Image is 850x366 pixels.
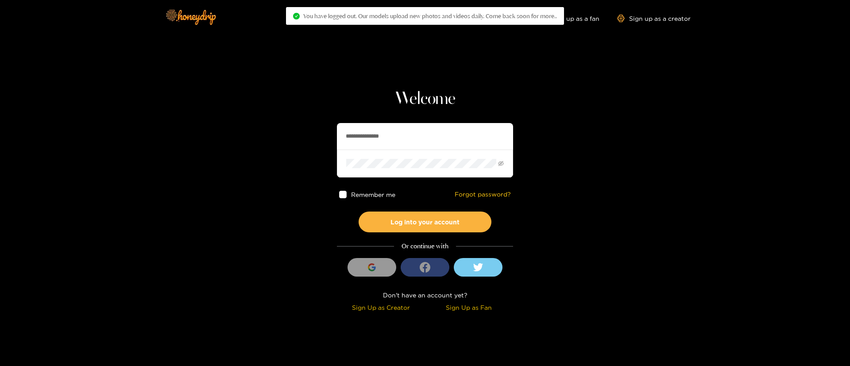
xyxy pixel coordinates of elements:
span: Remember me [351,191,395,198]
div: Don't have an account yet? [337,290,513,300]
div: Sign Up as Fan [427,302,511,312]
div: Sign Up as Creator [339,302,423,312]
a: Sign up as a fan [539,15,599,22]
a: Forgot password? [455,191,511,198]
button: Log into your account [359,212,491,232]
a: Sign up as a creator [617,15,691,22]
span: eye-invisible [498,161,504,166]
div: Or continue with [337,241,513,251]
span: check-circle [293,13,300,19]
span: You have logged out. Our models upload new photos and videos daily. Come back soon for more.. [303,12,557,19]
h1: Welcome [337,89,513,110]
